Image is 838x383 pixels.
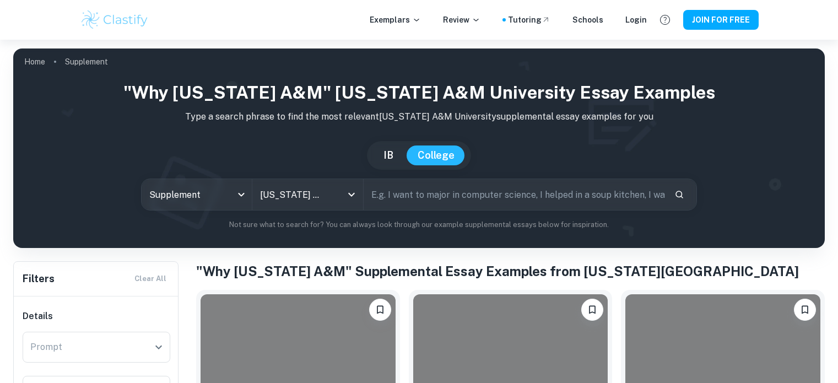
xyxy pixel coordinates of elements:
img: profile cover [13,48,825,248]
button: Help and Feedback [656,10,674,29]
a: Schools [572,14,603,26]
a: Home [24,54,45,69]
h1: "Why [US_STATE] A&M" [US_STATE] A&M University Essay Examples [22,79,816,106]
button: Please log in to bookmark exemplars [369,299,391,321]
p: Exemplars [370,14,421,26]
button: IB [372,145,404,165]
input: E.g. I want to major in computer science, I helped in a soup kitchen, I want to join the debate t... [364,179,666,210]
button: Search [670,185,689,204]
div: Supplement [142,179,252,210]
button: Open [151,339,166,355]
button: Please log in to bookmark exemplars [581,299,603,321]
button: Open [344,187,359,202]
h1: "Why [US_STATE] A&M" Supplemental Essay Examples from [US_STATE][GEOGRAPHIC_DATA] [196,261,825,281]
p: Review [443,14,480,26]
img: Clastify logo [80,9,150,31]
button: JOIN FOR FREE [683,10,759,30]
h6: Details [23,310,170,323]
button: Please log in to bookmark exemplars [794,299,816,321]
button: College [407,145,466,165]
a: Tutoring [508,14,550,26]
a: Login [625,14,647,26]
h6: Filters [23,271,55,287]
p: Not sure what to search for? You can always look through our example supplemental essays below fo... [22,219,816,230]
p: Supplement [65,56,108,68]
p: Type a search phrase to find the most relevant [US_STATE] A&M University supplemental essay examp... [22,110,816,123]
